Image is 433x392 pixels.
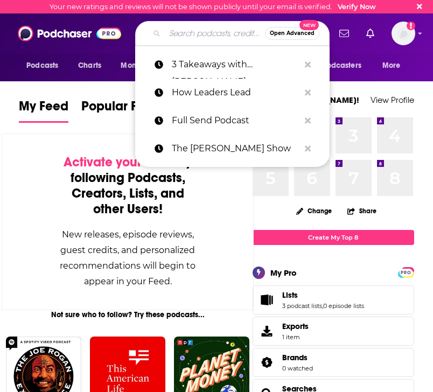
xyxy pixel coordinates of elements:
[78,58,101,73] span: Charts
[253,285,414,314] span: Lists
[19,55,72,76] button: open menu
[253,348,414,377] span: Brands
[121,58,159,73] span: Monitoring
[282,353,313,362] a: Brands
[299,20,319,30] span: New
[392,22,415,45] span: Logged in as charlottestone
[135,135,330,163] a: The [PERSON_NAME] Show
[322,302,323,310] span: ,
[270,268,297,278] div: My Pro
[338,3,376,11] a: Verify Now
[282,290,364,300] a: Lists
[400,269,413,277] span: PRO
[113,55,173,76] button: open menu
[135,79,330,107] a: How Leaders Lead
[382,58,401,73] span: More
[282,302,322,310] a: 3 podcast lists
[253,317,414,346] a: Exports
[172,51,299,79] p: 3 Takeaways with Lynn Thoman
[375,55,414,76] button: open menu
[335,24,353,43] a: Show notifications dropdown
[19,98,68,123] a: My Feed
[371,95,414,105] a: View Profile
[282,321,309,331] span: Exports
[310,58,361,73] span: For Podcasters
[18,23,121,44] img: Podchaser - Follow, Share and Rate Podcasts
[265,27,319,40] button: Open AdvancedNew
[135,107,330,135] a: Full Send Podcast
[71,55,108,76] a: Charts
[56,155,199,217] div: by following Podcasts, Creators, Lists, and other Users!
[392,22,415,45] button: Show profile menu
[270,31,315,36] span: Open Advanced
[2,310,254,319] div: Not sure who to follow? Try these podcasts...
[392,22,415,45] img: User Profile
[50,3,376,11] div: Your new ratings and reviews will not be shown publicly until your email is verified.
[56,227,199,289] div: New releases, episode reviews, guest credits, and personalized recommendations will begin to appe...
[64,154,174,170] span: Activate your Feed
[256,292,278,307] a: Lists
[253,230,414,244] a: Create My Top 8
[282,365,313,372] a: 0 watched
[362,24,379,43] a: Show notifications dropdown
[282,353,308,362] span: Brands
[172,135,299,163] p: The Tim Ferris Show
[135,51,330,79] a: 3 Takeaways with [PERSON_NAME]
[347,200,377,221] button: Share
[165,25,265,42] input: Search podcasts, credits, & more...
[323,302,364,310] a: 0 episode lists
[256,355,278,370] a: Brands
[19,98,68,121] span: My Feed
[81,98,160,123] a: Popular Feed
[290,204,338,218] button: Change
[400,268,413,276] a: PRO
[172,79,299,107] p: How Leaders Lead
[407,22,415,30] svg: Email not verified
[282,333,309,341] span: 1 item
[26,58,58,73] span: Podcasts
[81,98,160,121] span: Popular Feed
[256,324,278,339] span: Exports
[172,107,299,135] p: Full Send Podcast
[282,290,298,300] span: Lists
[135,21,330,46] div: Search podcasts, credits, & more...
[303,55,377,76] button: open menu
